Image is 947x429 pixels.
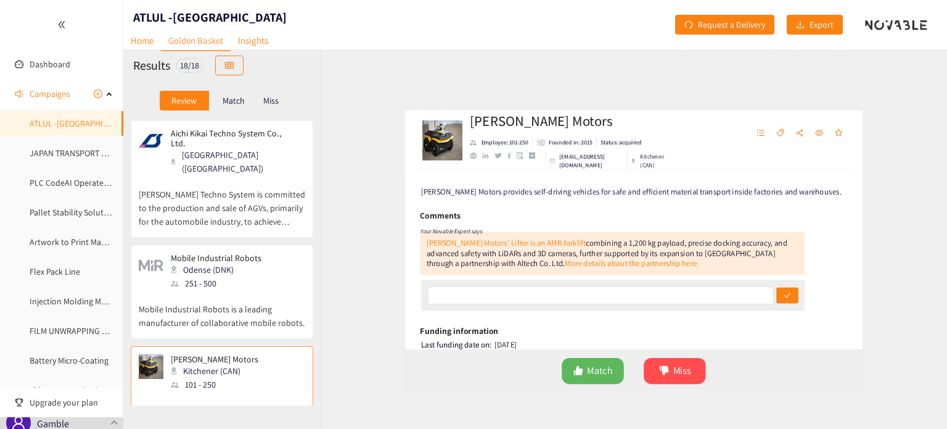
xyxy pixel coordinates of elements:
[223,96,245,106] p: Match
[171,354,258,364] p: [PERSON_NAME] Motors
[504,132,520,140] a: crunchbase
[810,18,834,31] span: Export
[785,103,795,114] span: unordered-list
[851,99,874,119] button: eye
[370,225,446,234] i: Your Novable Expert says
[432,132,447,140] a: website
[30,385,107,396] a: Video Anonymization
[432,81,680,106] h2: [PERSON_NAME] Motors
[684,20,693,30] span: redo
[631,131,680,154] div: Kitchener (CAN)
[30,390,113,415] span: Upgrade your plan
[139,175,305,228] p: [PERSON_NAME] Techno System is committed to the production and sale of AGVs, primarily for the au...
[371,363,459,376] span: Last funding date on:
[810,299,837,319] button: check
[819,304,827,314] span: check
[30,355,109,366] a: Battery Micro-Coating
[263,96,279,106] p: Miss
[462,133,477,139] a: twitter
[858,103,867,114] span: eye
[549,262,714,275] a: More details about the partnership here.
[885,370,947,429] iframe: Chat Widget
[123,31,161,50] a: Home
[371,364,898,376] div: [DATE]
[139,128,163,153] img: Snapshot of the company's website
[683,392,704,411] span: Miss
[447,133,462,140] a: linkedin
[779,99,801,119] button: unordered-list
[15,90,23,98] span: sound
[588,114,644,125] li: Status
[827,99,850,119] button: share-alt
[139,290,305,330] p: Mobile Industrial Robots is a leading manufacturer of collaborative mobile robots.
[30,296,118,307] a: Injection Molding Model
[171,128,297,148] p: Aichi Kikai Techno System Co., Ltd.
[171,263,269,277] div: Odense (DNK)
[161,31,231,51] a: Golden Basket
[646,386,723,418] button: dislikeMiss
[133,9,287,26] h1: ATLUL -[GEOGRAPHIC_DATA]
[30,81,70,106] span: Campaigns
[882,103,892,114] span: star
[30,59,70,70] a: Dashboard
[698,18,765,31] span: Request a Delivery
[171,364,266,378] div: Kitchener (CAN)
[171,378,266,391] div: 101 - 250
[509,114,588,125] li: Founded in year
[139,253,163,278] img: Snapshot of the company's website
[542,131,620,154] p: [EMAIL_ADDRESS][DOMAIN_NAME]
[489,131,504,141] a: google maps
[225,61,234,71] span: table
[57,20,66,29] span: double-left
[803,99,826,119] button: tag
[478,133,490,140] a: facebook
[559,395,572,409] span: like
[171,253,261,263] p: Mobile Industrial Robots
[834,103,843,114] span: share-alt
[94,90,102,98] span: plus-circle
[30,177,152,188] a: PLC CodeAI Operate Maintenance
[370,201,420,219] h6: Comments
[30,207,119,218] a: Pallet Stability Solutions
[30,236,139,248] a: Artwork to Print Management
[593,114,644,125] p: Status: acquired
[139,354,163,379] img: Snapshot of the company's website
[875,99,898,119] button: star
[176,58,203,73] div: 18 / 18
[370,343,467,362] h6: Funding information
[787,15,843,35] button: downloadExport
[133,57,170,74] h2: Results
[215,56,244,75] button: table
[545,386,621,418] button: likeMatch
[171,96,197,106] p: Review
[432,114,509,125] li: Employees
[378,238,575,251] a: [PERSON_NAME] Motors’ Lifter is an AMR forklift
[171,148,304,175] div: [GEOGRAPHIC_DATA] ([GEOGRAPHIC_DATA])
[15,398,23,407] span: trophy
[446,114,504,125] p: Employee: 101-250
[576,392,608,411] span: Match
[171,277,269,290] div: 251 - 500
[378,238,823,275] div: combining a 1,200 kg payload, precise docking accuracy, and advanced safety with LiDARs and 3D ca...
[665,395,678,409] span: dislike
[30,266,80,277] a: Flex Pack Line
[373,93,422,142] img: Company Logo
[675,15,774,35] button: redoRequest a Delivery
[810,103,819,114] span: tag
[30,148,195,159] a: JAPAN TRANSPORT AGGREGATION PLATFORM
[796,20,805,30] span: download
[529,114,583,125] p: Founded in: 2015
[30,325,150,336] a: FILM UNWRAPPING AUTOMATION
[30,118,133,129] a: ATLUL -[GEOGRAPHIC_DATA]
[231,31,276,50] a: Insights
[371,174,890,187] span: [PERSON_NAME] Motors provides self-driving vehicles for safe and efficient material transport ins...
